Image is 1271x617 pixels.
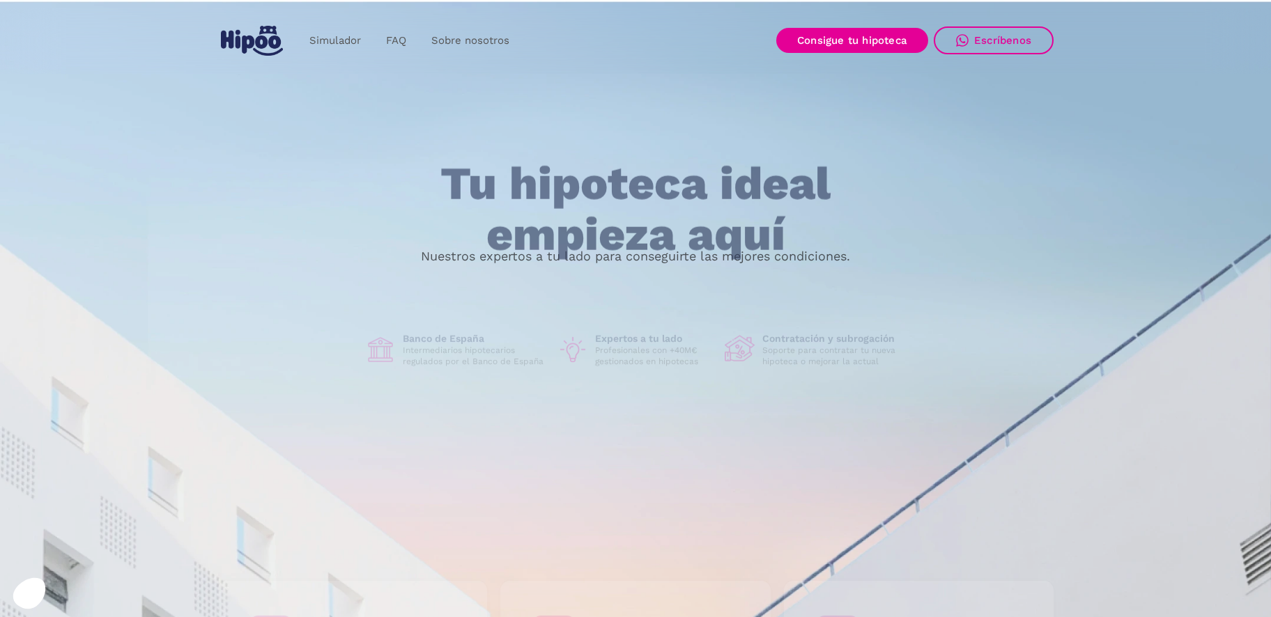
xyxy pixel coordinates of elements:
p: Nuestros expertos a tu lado para conseguirte las mejores condiciones. [421,251,850,262]
h1: Contratación y subrogación [762,332,906,345]
p: Intermediarios hipotecarios regulados por el Banco de España [403,345,546,367]
a: home [217,20,286,61]
p: Profesionales con +40M€ gestionados en hipotecas [595,345,714,367]
p: Soporte para contratar tu nueva hipoteca o mejorar la actual [762,345,906,367]
a: FAQ [373,27,419,54]
h1: Banco de España [403,332,546,345]
h1: Tu hipoteca ideal empieza aquí [371,159,900,260]
a: Escríbenos [934,26,1054,54]
a: Simulador [297,27,373,54]
a: Consigue tu hipoteca [776,28,928,53]
h1: Expertos a tu lado [595,332,714,345]
div: Escríbenos [974,34,1031,47]
a: Sobre nosotros [419,27,522,54]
